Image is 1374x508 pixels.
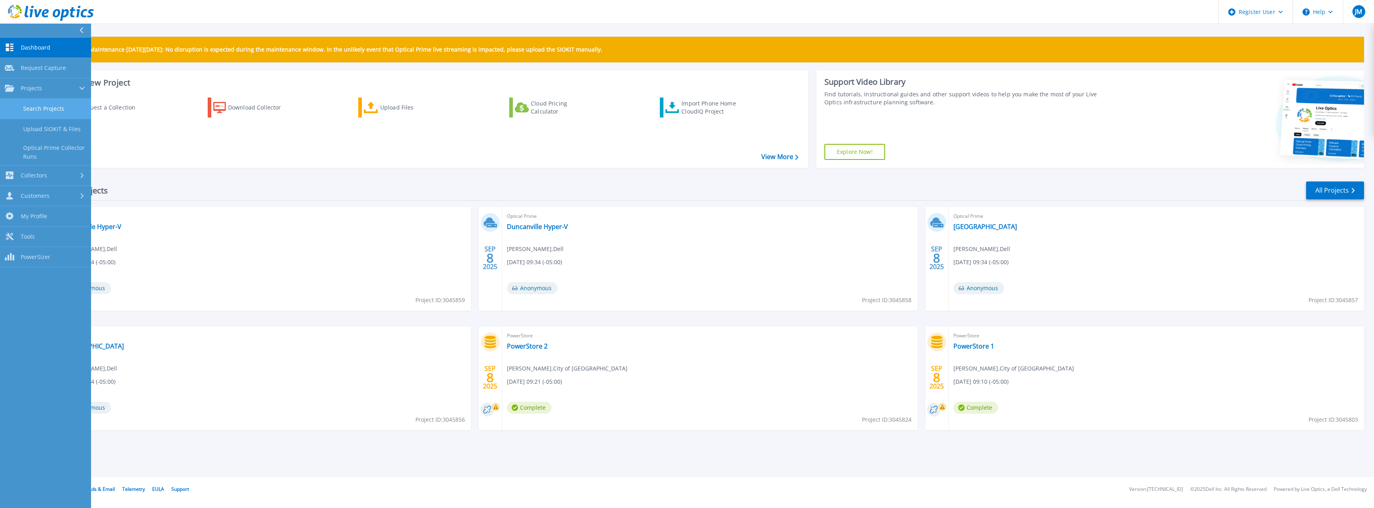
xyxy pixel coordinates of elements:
span: Projects [21,85,42,92]
span: [DATE] 09:34 (-05:00) [507,258,562,267]
a: [GEOGRAPHIC_DATA] [953,223,1017,231]
span: PowerStore [953,331,1359,340]
a: Upload Files [358,98,447,118]
a: Duncanville Hyper-V [507,223,568,231]
a: Cloud Pricing Calculator [509,98,598,118]
span: Customers [21,192,50,199]
span: 8 [486,255,494,261]
span: [DATE] 09:34 (-05:00) [953,258,1009,267]
h3: Start a New Project [57,78,798,87]
span: Project ID: 3045856 [415,415,465,424]
span: [DATE] 09:21 (-05:00) [507,377,562,386]
span: Optical Prime [953,212,1359,221]
span: [PERSON_NAME] , Dell [507,245,564,253]
div: SEP 2025 [482,363,498,392]
a: Ads & Email [88,486,115,492]
span: PowerStore [507,331,913,340]
div: Upload Files [380,100,444,116]
a: Explore Now! [824,144,885,160]
div: Support Video Library [824,77,1110,87]
a: Telemetry [122,486,145,492]
span: Optical Prime [60,331,466,340]
li: © 2025 Dell Inc. All Rights Reserved [1190,487,1267,492]
a: All Projects [1306,181,1364,199]
span: 8 [486,374,494,381]
a: View More [761,153,798,161]
span: Project ID: 3045803 [1308,415,1358,424]
p: Scheduled Maintenance [DATE][DATE]: No disruption is expected during the maintenance window. In t... [60,46,602,53]
span: Optical Prime [60,212,466,221]
span: Tools [21,233,35,240]
span: My Profile [21,213,47,220]
span: 8 [933,255,940,261]
span: Anonymous [507,282,558,294]
span: Project ID: 3045857 [1308,296,1358,305]
div: SEP 2025 [929,363,944,392]
div: Find tutorials, instructional guides and other support videos to help you make the most of your L... [824,90,1110,106]
span: [PERSON_NAME] , City of [GEOGRAPHIC_DATA] [953,364,1074,373]
a: PowerStore 2 [507,342,548,350]
span: [PERSON_NAME] , City of [GEOGRAPHIC_DATA] [507,364,627,373]
li: Powered by Live Optics, a Dell Technology [1274,487,1367,492]
span: Project ID: 3045858 [862,296,911,305]
span: [PERSON_NAME] , Dell [953,245,1010,253]
div: Cloud Pricing Calculator [531,100,595,116]
div: SEP 2025 [482,243,498,273]
span: Optical Prime [507,212,913,221]
div: SEP 2025 [929,243,944,273]
a: Support [171,486,189,492]
li: Version: [TECHNICAL_ID] [1129,487,1183,492]
a: [GEOGRAPHIC_DATA] [60,342,124,350]
a: EULA [152,486,164,492]
a: Download Collector [208,98,297,118]
a: PowerStore 1 [953,342,994,350]
a: Request a Collection [57,98,146,118]
span: Project ID: 3045824 [862,415,911,424]
span: Complete [507,402,552,414]
div: Download Collector [228,100,292,116]
span: Complete [953,402,998,414]
span: JM [1355,8,1362,15]
div: Import Phone Home CloudIQ Project [681,100,744,116]
span: Request Capture [21,64,66,72]
span: Collectors [21,172,47,179]
span: Anonymous [953,282,1004,294]
span: 8 [933,374,940,381]
div: Request a Collection [79,100,143,116]
span: [DATE] 09:10 (-05:00) [953,377,1009,386]
span: Dashboard [21,44,50,51]
span: Project ID: 3045859 [415,296,465,305]
span: PowerSizer [21,253,50,261]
